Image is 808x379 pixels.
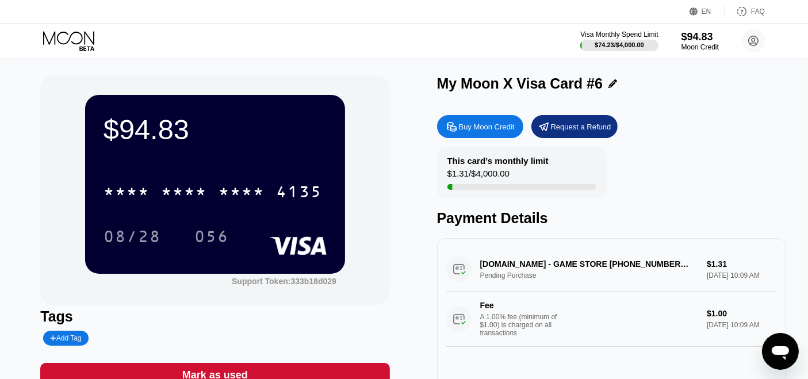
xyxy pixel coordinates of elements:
iframe: Button to launch messaging window [762,333,799,370]
div: EN [690,6,725,17]
div: A 1.00% fee (minimum of $1.00) is charged on all transactions [480,313,566,337]
div: My Moon X Visa Card #6 [437,75,603,92]
div: EN [702,7,711,16]
div: 056 [186,222,238,251]
div: 08/28 [104,229,161,247]
div: $94.83 [104,113,327,146]
div: Request a Refund [531,115,618,138]
div: $1.31 / $4,000.00 [447,169,510,184]
div: Visa Monthly Spend Limit [580,30,658,39]
div: Moon Credit [681,43,719,51]
div: 056 [194,229,229,247]
div: FeeA 1.00% fee (minimum of $1.00) is charged on all transactions$1.00[DATE] 10:09 AM [446,292,777,347]
div: Add Tag [50,334,81,342]
div: Request a Refund [551,122,611,132]
div: Add Tag [43,331,88,346]
div: Tags [40,308,389,325]
div: FAQ [725,6,765,17]
div: Support Token:333b18d029 [232,277,336,286]
div: [DATE] 10:09 AM [707,321,777,329]
div: $94.83 [681,31,719,43]
div: $1.00 [707,309,777,318]
div: $74.23 / $4,000.00 [595,41,644,48]
div: 4135 [276,184,322,202]
div: Fee [480,301,561,310]
div: $94.83Moon Credit [681,31,719,51]
div: FAQ [751,7,765,16]
div: Visa Monthly Spend Limit$74.23/$4,000.00 [580,30,658,51]
div: Payment Details [437,210,786,227]
div: Buy Moon Credit [437,115,523,138]
div: 08/28 [95,222,170,251]
div: Support Token: 333b18d029 [232,277,336,286]
div: Buy Moon Credit [459,122,515,132]
div: This card’s monthly limit [447,156,549,166]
